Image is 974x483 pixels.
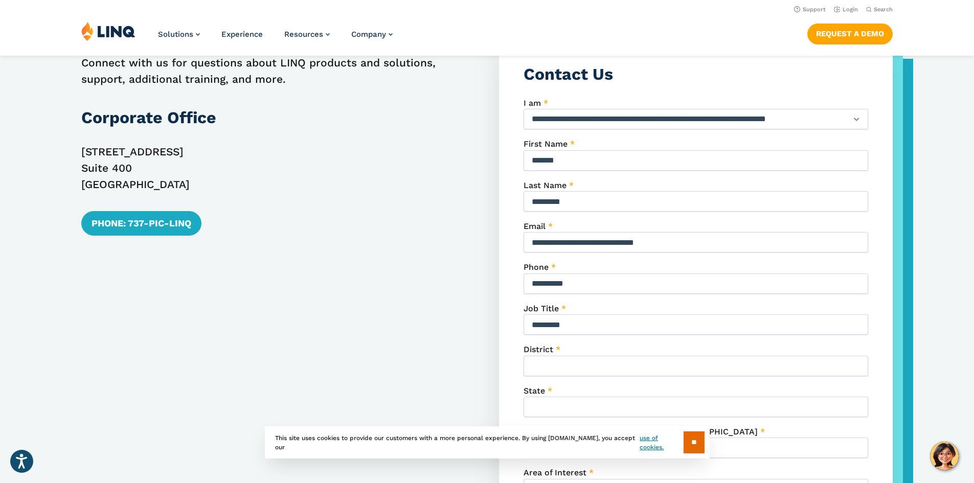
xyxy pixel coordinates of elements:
a: Experience [221,30,263,39]
span: First Name [524,139,568,149]
span: State [524,386,545,396]
div: This site uses cookies to provide our customers with a more personal experience. By using [DOMAIN... [265,426,710,458]
button: Open Search Bar [866,6,893,13]
span: I am [524,98,541,108]
span: Phone [524,262,549,272]
h3: Contact Us [524,63,868,86]
a: Support [794,6,826,13]
nav: Button Navigation [807,21,893,44]
span: Search [874,6,893,13]
span: Last Name [524,180,567,190]
button: Hello, have a question? Let’s chat. [930,442,959,470]
nav: Primary Navigation [158,21,393,55]
span: Email [524,221,546,231]
a: Solutions [158,30,200,39]
a: Resources [284,30,330,39]
h3: Corporate Office [81,106,475,129]
span: Company [351,30,386,39]
a: Login [834,6,858,13]
span: Resources [284,30,323,39]
a: Request a Demo [807,24,893,44]
a: Company [351,30,393,39]
span: Job Title [524,304,559,313]
p: [STREET_ADDRESS] Suite 400 [GEOGRAPHIC_DATA] [81,144,475,193]
span: District [524,344,553,354]
img: LINQ | K‑12 Software [81,21,135,41]
a: use of cookies. [640,433,683,452]
a: Phone: 737-PIC-LINQ [81,211,201,236]
p: We’re here when you need us! Connect with us for questions about LINQ products and solutions, sup... [81,38,475,87]
span: Solutions [158,30,193,39]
